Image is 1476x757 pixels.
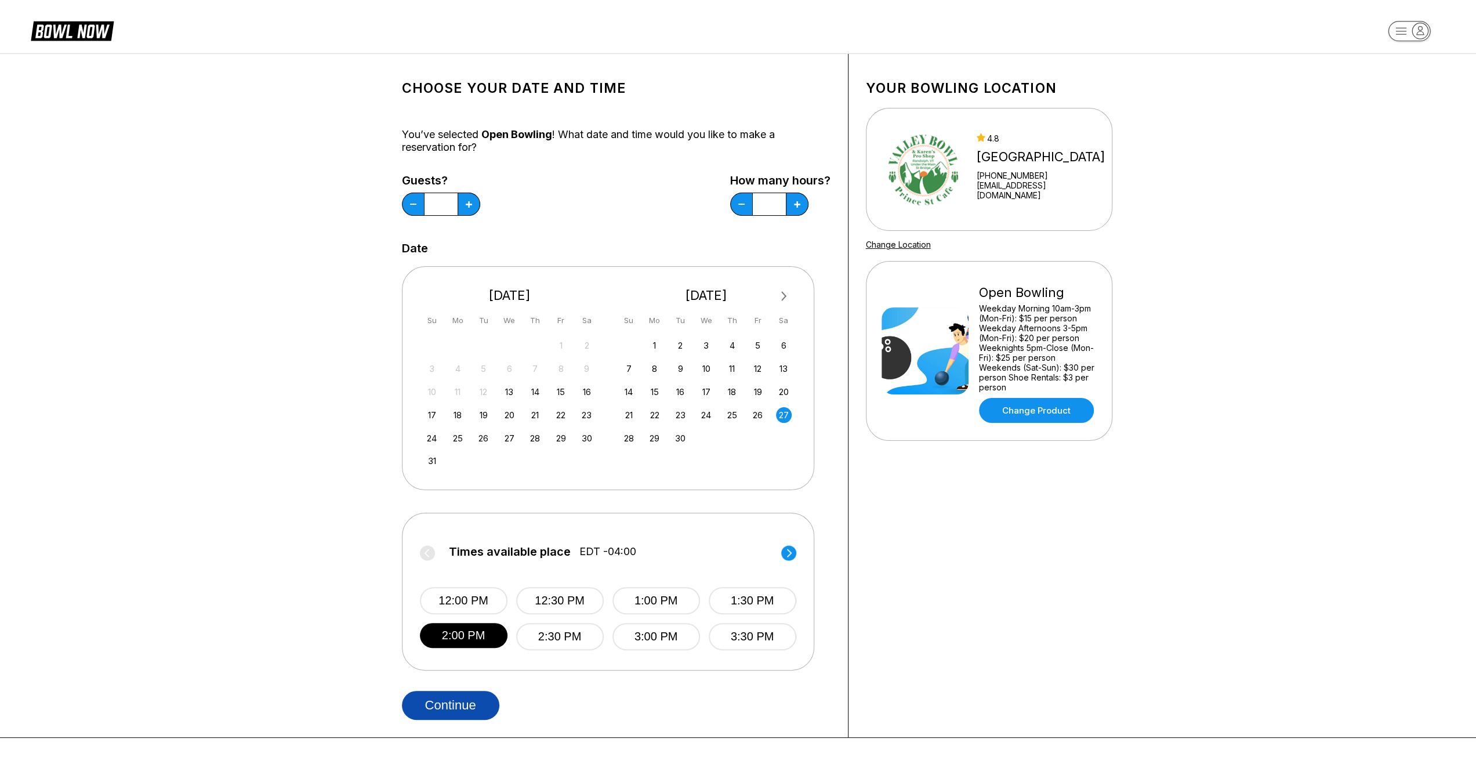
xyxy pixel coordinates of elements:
[450,407,466,423] div: Choose Monday, August 18th, 2025
[516,623,603,650] button: 2:30 PM
[450,384,466,400] div: Not available Monday, August 11th, 2025
[502,313,517,328] div: We
[612,587,699,614] button: 1:00 PM
[977,180,1107,200] a: [EMAIL_ADDRESS][DOMAIN_NAME]
[698,384,714,400] div: Choose Wednesday, September 17th, 2025
[579,430,594,446] div: Choose Saturday, August 30th, 2025
[724,384,740,400] div: Choose Thursday, September 18th, 2025
[420,288,600,303] div: [DATE]
[776,338,792,353] div: Choose Saturday, September 6th, 2025
[775,287,793,306] button: Next Month
[979,398,1094,423] a: Change Product
[612,623,699,650] button: 3:00 PM
[621,430,637,446] div: Choose Sunday, September 28th, 2025
[579,545,636,558] span: EDT -04:00
[476,313,491,328] div: Tu
[476,430,491,446] div: Choose Tuesday, August 26th, 2025
[673,430,688,446] div: Choose Tuesday, September 30th, 2025
[481,128,552,140] span: Open Bowling
[450,361,466,376] div: Not available Monday, August 4th, 2025
[776,313,792,328] div: Sa
[621,313,637,328] div: Su
[553,361,569,376] div: Not available Friday, August 8th, 2025
[516,587,603,614] button: 12:30 PM
[698,338,714,353] div: Choose Wednesday, September 3rd, 2025
[708,587,796,614] button: 1:30 PM
[579,338,594,353] div: Not available Saturday, August 2nd, 2025
[977,133,1107,143] div: 4.8
[979,285,1097,300] div: Open Bowling
[708,623,796,650] button: 3:30 PM
[579,313,594,328] div: Sa
[673,361,688,376] div: Choose Tuesday, September 9th, 2025
[502,384,517,400] div: Choose Wednesday, August 13th, 2025
[527,407,543,423] div: Choose Thursday, August 21st, 2025
[424,384,440,400] div: Not available Sunday, August 10th, 2025
[882,126,966,213] img: Valley Bowl
[673,338,688,353] div: Choose Tuesday, September 2nd, 2025
[553,313,569,328] div: Fr
[776,407,792,423] div: Choose Saturday, September 27th, 2025
[621,384,637,400] div: Choose Sunday, September 14th, 2025
[647,313,662,328] div: Mo
[527,361,543,376] div: Not available Thursday, August 7th, 2025
[476,384,491,400] div: Not available Tuesday, August 12th, 2025
[424,361,440,376] div: Not available Sunday, August 3rd, 2025
[882,307,969,394] img: Open Bowling
[750,407,766,423] div: Choose Friday, September 26th, 2025
[796,587,883,614] button: 4:00 PM
[647,338,662,353] div: Choose Monday, September 1st, 2025
[698,407,714,423] div: Choose Wednesday, September 24th, 2025
[979,303,1097,392] div: Weekday Morning 10am-3pm (Mon-Fri): $15 per person Weekday Afternoons 3-5pm (Mon-Fri): $20 per pe...
[402,242,428,255] label: Date
[553,338,569,353] div: Not available Friday, August 1st, 2025
[673,313,688,328] div: Tu
[776,384,792,400] div: Choose Saturday, September 20th, 2025
[724,313,740,328] div: Th
[527,313,543,328] div: Th
[619,336,793,446] div: month 2025-09
[450,313,466,328] div: Mo
[402,80,831,96] h1: Choose your Date and time
[553,407,569,423] div: Choose Friday, August 22nd, 2025
[647,407,662,423] div: Choose Monday, September 22nd, 2025
[724,407,740,423] div: Choose Thursday, September 25th, 2025
[424,407,440,423] div: Choose Sunday, August 17th, 2025
[977,149,1107,165] div: [GEOGRAPHIC_DATA]
[776,361,792,376] div: Choose Saturday, September 13th, 2025
[579,407,594,423] div: Choose Saturday, August 23rd, 2025
[502,407,517,423] div: Choose Wednesday, August 20th, 2025
[796,623,883,650] button: 6:00 PM
[866,80,1112,96] h1: Your bowling location
[977,171,1107,180] div: [PHONE_NUMBER]
[402,174,480,187] label: Guests?
[750,384,766,400] div: Choose Friday, September 19th, 2025
[579,384,594,400] div: Choose Saturday, August 16th, 2025
[448,545,570,558] span: Times available place
[527,430,543,446] div: Choose Thursday, August 28th, 2025
[673,407,688,423] div: Choose Tuesday, September 23rd, 2025
[424,430,440,446] div: Choose Sunday, August 24th, 2025
[647,384,662,400] div: Choose Monday, September 15th, 2025
[553,430,569,446] div: Choose Friday, August 29th, 2025
[750,313,766,328] div: Fr
[616,288,796,303] div: [DATE]
[402,691,499,720] button: Continue
[419,587,507,614] button: 12:00 PM
[647,430,662,446] div: Choose Monday, September 29th, 2025
[750,338,766,353] div: Choose Friday, September 5th, 2025
[724,338,740,353] div: Choose Thursday, September 4th, 2025
[424,453,440,469] div: Choose Sunday, August 31st, 2025
[423,336,597,469] div: month 2025-08
[730,174,831,187] label: How many hours?
[476,361,491,376] div: Not available Tuesday, August 5th, 2025
[750,361,766,376] div: Choose Friday, September 12th, 2025
[698,313,714,328] div: We
[502,361,517,376] div: Not available Wednesday, August 6th, 2025
[579,361,594,376] div: Not available Saturday, August 9th, 2025
[527,384,543,400] div: Choose Thursday, August 14th, 2025
[673,384,688,400] div: Choose Tuesday, September 16th, 2025
[866,240,931,249] a: Change Location
[502,430,517,446] div: Choose Wednesday, August 27th, 2025
[419,623,507,648] button: 2:00 PM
